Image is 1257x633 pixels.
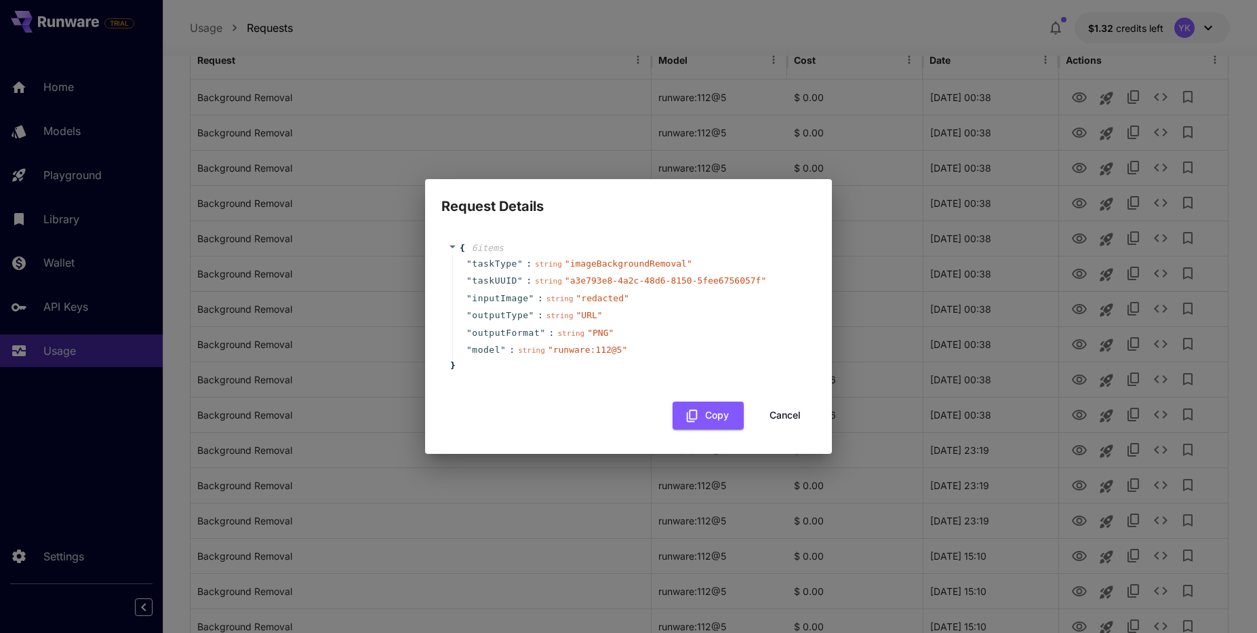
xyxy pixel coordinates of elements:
span: taskType [472,257,517,271]
span: model [472,343,500,357]
span: " [466,345,472,355]
span: " [466,293,472,303]
span: inputImage [472,292,528,305]
h2: Request Details [425,179,832,217]
span: 6 item s [472,243,504,253]
span: taskUUID [472,274,517,288]
span: : [538,309,543,322]
span: " [540,328,545,338]
span: string [518,346,545,355]
span: " [529,293,534,303]
span: : [549,326,555,340]
button: Cancel [755,402,816,429]
span: : [526,257,532,271]
span: " [517,258,523,269]
span: outputFormat [472,326,540,340]
span: " [529,310,534,320]
span: string [535,277,562,286]
span: " PNG " [587,328,614,338]
span: " imageBackgroundRemoval " [565,258,692,269]
span: " URL " [576,310,603,320]
span: " [466,328,472,338]
span: " [517,275,523,286]
span: { [460,242,465,255]
span: : [509,343,515,357]
span: outputType [472,309,528,322]
span: " [466,275,472,286]
span: : [526,274,532,288]
span: " [500,345,506,355]
span: string [557,329,584,338]
span: " a3e793e8-4a2c-48d6-8150-5fee6756057f " [565,275,766,286]
span: } [448,359,456,372]
span: string [546,311,574,320]
span: " redacted " [576,293,629,303]
span: " runware:112@5 " [548,345,627,355]
span: " [466,310,472,320]
span: string [546,294,574,303]
span: : [538,292,543,305]
span: string [535,260,562,269]
button: Copy [673,402,744,429]
span: " [466,258,472,269]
